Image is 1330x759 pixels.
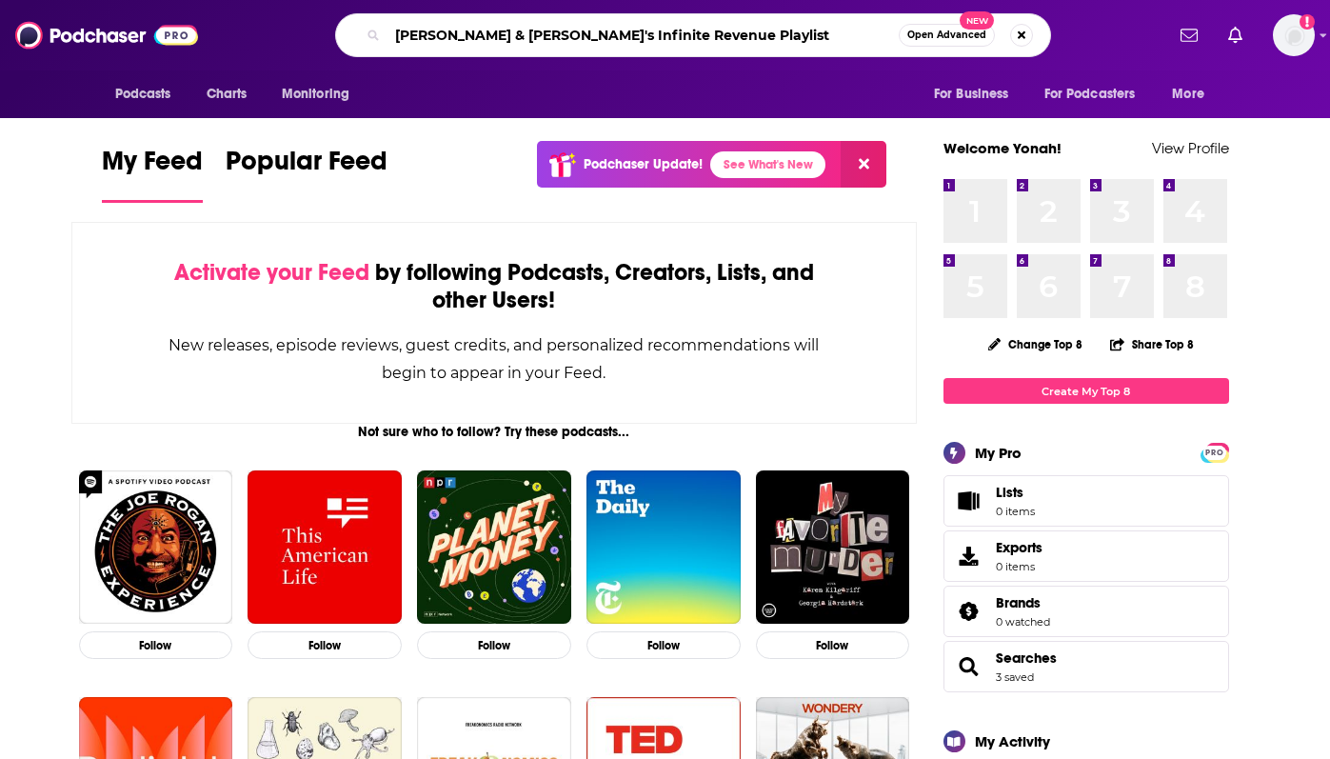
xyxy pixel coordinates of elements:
[79,470,233,625] img: The Joe Rogan Experience
[102,145,203,189] span: My Feed
[282,81,349,108] span: Monitoring
[975,444,1022,462] div: My Pro
[1109,326,1195,363] button: Share Top 8
[996,594,1041,611] span: Brands
[71,424,918,440] div: Not sure who to follow? Try these podcasts...
[934,81,1009,108] span: For Business
[586,470,741,625] img: The Daily
[975,732,1050,750] div: My Activity
[1044,81,1136,108] span: For Podcasters
[226,145,387,189] span: Popular Feed
[960,11,994,30] span: New
[115,81,171,108] span: Podcasts
[1273,14,1315,56] button: Show profile menu
[899,24,995,47] button: Open AdvancedNew
[943,139,1062,157] a: Welcome Yonah!
[950,543,988,569] span: Exports
[756,631,910,659] button: Follow
[996,594,1050,611] a: Brands
[1203,446,1226,460] span: PRO
[15,17,198,53] img: Podchaser - Follow, Share and Rate Podcasts
[1273,14,1315,56] span: Logged in as yonahlieberman
[1152,139,1229,157] a: View Profile
[943,475,1229,527] a: Lists
[710,151,825,178] a: See What's New
[996,649,1057,667] a: Searches
[943,586,1229,637] span: Brands
[996,560,1042,573] span: 0 items
[996,484,1023,501] span: Lists
[950,598,988,625] a: Brands
[102,145,203,203] a: My Feed
[756,470,910,625] img: My Favorite Murder with Karen Kilgariff and Georgia Hardstark
[943,641,1229,692] span: Searches
[996,670,1034,684] a: 3 saved
[943,378,1229,404] a: Create My Top 8
[268,76,374,112] button: open menu
[996,615,1050,629] a: 0 watched
[417,470,571,625] img: Planet Money
[226,145,387,203] a: Popular Feed
[943,530,1229,582] a: Exports
[1173,19,1205,51] a: Show notifications dropdown
[1203,445,1226,459] a: PRO
[248,631,402,659] button: Follow
[1032,76,1163,112] button: open menu
[1273,14,1315,56] img: User Profile
[1300,14,1315,30] svg: Add a profile image
[194,76,259,112] a: Charts
[1159,76,1228,112] button: open menu
[921,76,1033,112] button: open menu
[248,470,402,625] img: This American Life
[207,81,248,108] span: Charts
[584,156,703,172] p: Podchaser Update!
[387,20,899,50] input: Search podcasts, credits, & more...
[907,30,986,40] span: Open Advanced
[1172,81,1204,108] span: More
[950,653,988,680] a: Searches
[996,484,1035,501] span: Lists
[79,631,233,659] button: Follow
[996,505,1035,518] span: 0 items
[174,258,369,287] span: Activate your Feed
[586,631,741,659] button: Follow
[335,13,1051,57] div: Search podcasts, credits, & more...
[950,488,988,514] span: Lists
[417,631,571,659] button: Follow
[977,332,1095,356] button: Change Top 8
[996,539,1042,556] span: Exports
[168,331,822,387] div: New releases, episode reviews, guest credits, and personalized recommendations will begin to appe...
[168,259,822,314] div: by following Podcasts, Creators, Lists, and other Users!
[102,76,196,112] button: open menu
[1221,19,1250,51] a: Show notifications dropdown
